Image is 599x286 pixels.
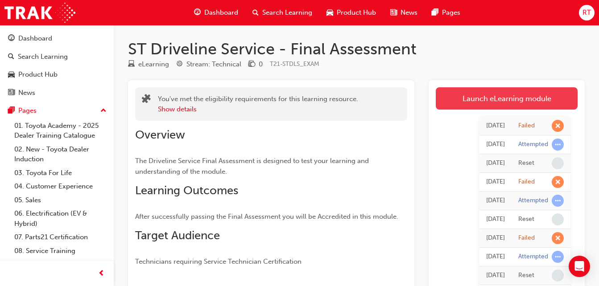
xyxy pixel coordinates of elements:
[259,59,263,69] div: 0
[401,8,417,18] span: News
[432,7,438,18] span: pages-icon
[135,184,238,197] span: Learning Outcomes
[11,166,110,180] a: 03. Toyota For Life
[518,215,534,224] div: Reset
[319,4,383,22] a: car-iconProduct Hub
[11,230,110,244] a: 07. Parts21 Certification
[552,213,564,225] span: learningRecordVerb_NONE-icon
[486,214,505,225] div: Wed Sep 24 2025 15:54:18 GMT+0930 (Australian Central Standard Time)
[18,33,52,44] div: Dashboard
[4,3,75,23] img: Trak
[18,69,58,80] div: Product Hub
[252,7,259,18] span: search-icon
[4,102,110,119] button: Pages
[135,157,371,176] span: The Driveline Service Final Assessment is designed to test your learning and understanding of the...
[4,49,110,65] a: Search Learning
[383,4,425,22] a: news-iconNews
[4,30,110,47] a: Dashboard
[11,143,110,166] a: 02. New - Toyota Dealer Induction
[135,212,398,221] span: After successfully passing the Final Assessment you will be Accredited in this module.
[552,251,564,263] span: learningRecordVerb_ATTEMPT-icon
[518,178,535,186] div: Failed
[337,8,376,18] span: Product Hub
[486,177,505,187] div: Wed Sep 24 2025 15:55:12 GMT+0930 (Australian Central Standard Time)
[248,59,263,70] div: Price
[552,232,564,244] span: learningRecordVerb_FAIL-icon
[552,157,564,169] span: learningRecordVerb_NONE-icon
[135,257,302,266] span: Technicians requiring Service Technician Certification
[518,122,535,130] div: Failed
[552,176,564,188] span: learningRecordVerb_FAIL-icon
[518,196,548,205] div: Attempted
[8,107,15,115] span: pages-icon
[138,59,169,69] div: eLearning
[552,195,564,207] span: learningRecordVerb_ATTEMPT-icon
[552,139,564,151] span: learningRecordVerb_ATTEMPT-icon
[128,39,585,59] h1: ST Driveline Service - Final Assessment
[245,4,319,22] a: search-iconSearch Learning
[518,234,535,242] div: Failed
[8,71,15,79] span: car-icon
[128,61,135,69] span: learningResourceType_ELEARNING-icon
[262,8,312,18] span: Search Learning
[128,59,169,70] div: Type
[552,270,564,282] span: learningRecordVerb_NONE-icon
[4,66,110,83] a: Product Hub
[11,257,110,271] a: 09. Technical Training
[18,88,35,98] div: News
[326,7,333,18] span: car-icon
[11,180,110,193] a: 04. Customer Experience
[158,104,197,114] button: Show details
[8,89,15,97] span: news-icon
[442,8,460,18] span: Pages
[11,119,110,143] a: 01. Toyota Academy - 2025 Dealer Training Catalogue
[579,5,595,20] button: RT
[11,207,110,230] a: 06. Electrification (EV & Hybrid)
[100,105,107,117] span: up-icon
[135,229,220,242] span: Target Audience
[486,121,505,131] div: Wed Sep 24 2025 15:56:45 GMT+0930 (Australian Central Standard Time)
[390,7,397,18] span: news-icon
[486,270,505,281] div: Wed Sep 24 2025 15:53:04 GMT+0930 (Australian Central Standard Time)
[4,29,110,102] button: DashboardSearch LearningProduct HubNews
[582,8,591,18] span: RT
[8,35,15,43] span: guage-icon
[4,85,110,101] a: News
[270,60,319,68] span: Learning resource code
[518,159,534,168] div: Reset
[248,61,255,69] span: money-icon
[11,244,110,258] a: 08. Service Training
[486,139,505,150] div: Wed Sep 24 2025 15:55:17 GMT+0930 (Australian Central Standard Time)
[18,52,68,62] div: Search Learning
[204,8,238,18] span: Dashboard
[187,4,245,22] a: guage-iconDashboard
[486,252,505,262] div: Wed Sep 24 2025 15:53:05 GMT+0930 (Australian Central Standard Time)
[176,61,183,69] span: target-icon
[142,95,151,105] span: puzzle-icon
[486,233,505,243] div: Wed Sep 24 2025 15:54:14 GMT+0930 (Australian Central Standard Time)
[569,256,590,277] div: Open Intercom Messenger
[518,253,548,261] div: Attempted
[8,53,14,61] span: search-icon
[176,59,241,70] div: Stream
[486,196,505,206] div: Wed Sep 24 2025 15:54:19 GMT+0930 (Australian Central Standard Time)
[135,128,185,142] span: Overview
[98,268,105,279] span: prev-icon
[436,87,578,110] a: Launch eLearning module
[486,158,505,168] div: Wed Sep 24 2025 15:55:16 GMT+0930 (Australian Central Standard Time)
[194,7,201,18] span: guage-icon
[186,59,241,69] div: Stream: Technical
[11,193,110,207] a: 05. Sales
[158,94,358,114] div: You've met the eligibility requirements for this learning resource.
[18,106,37,116] div: Pages
[552,120,564,132] span: learningRecordVerb_FAIL-icon
[425,4,467,22] a: pages-iconPages
[518,140,548,149] div: Attempted
[518,271,534,280] div: Reset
